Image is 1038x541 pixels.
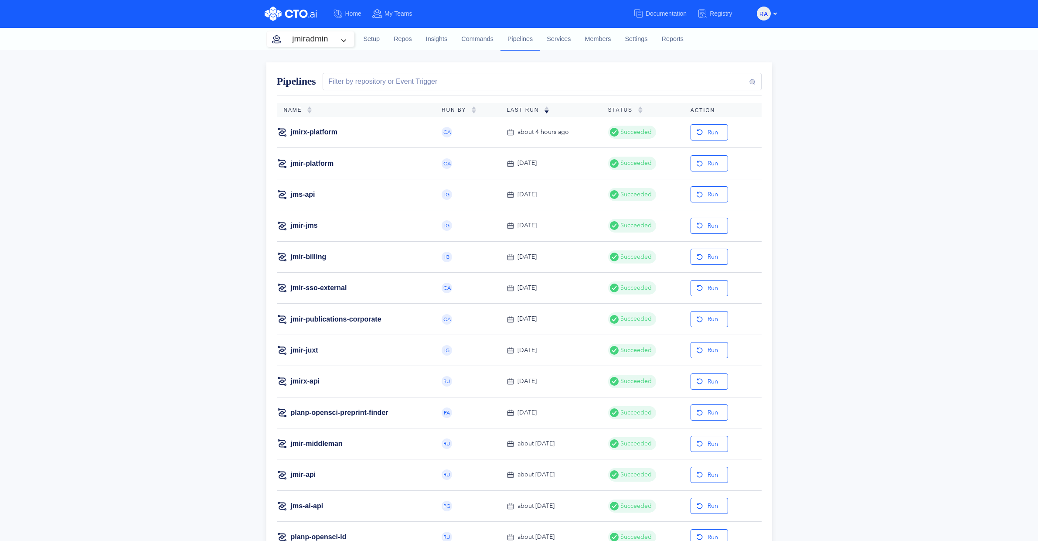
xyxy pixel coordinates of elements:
a: Pipelines [500,27,540,50]
span: Run By [442,107,471,113]
button: RA [757,7,771,21]
a: jmir-middleman [291,439,343,449]
a: jmir-juxt [291,346,318,355]
span: IG [444,223,449,228]
button: Run [691,404,728,421]
span: Succeeded [619,346,652,355]
a: jmirx-api [291,377,320,386]
img: CTO.ai Logo [265,7,317,21]
a: Commands [454,27,500,51]
a: Documentation [633,6,697,22]
span: Succeeded [619,221,652,230]
span: Home [345,10,361,17]
a: jmir-api [291,470,316,479]
span: Succeeded [619,127,652,137]
span: Succeeded [619,252,652,262]
img: sorting-empty.svg [638,106,643,113]
a: jmirx-platform [291,127,338,137]
span: Succeeded [619,314,652,324]
span: IG [444,254,449,260]
div: [DATE] [517,221,537,230]
div: [DATE] [517,252,537,262]
a: jmir-sso-external [291,283,347,293]
button: Run [691,249,728,265]
span: Succeeded [619,158,652,168]
a: My Teams [372,6,423,22]
button: Run [691,342,728,358]
span: Status [608,107,638,113]
button: Run [691,155,728,171]
span: Documentation [646,10,687,17]
span: RA [759,7,768,21]
span: Succeeded [619,408,652,418]
a: jmir-platform [291,159,334,168]
div: about 4 hours ago [517,127,569,137]
button: Run [691,311,728,327]
span: Succeeded [619,190,652,199]
span: Succeeded [619,501,652,511]
a: Repos [387,27,419,51]
span: Registry [710,10,732,17]
div: [DATE] [517,283,537,293]
div: [DATE] [517,346,537,355]
button: Run [691,498,728,514]
button: Run [691,186,728,202]
button: Run [691,373,728,390]
a: Settings [618,27,654,51]
span: Last Run [507,107,545,113]
th: Action [684,103,762,117]
a: planp-opensci-preprint-finder [291,408,388,418]
span: CA [443,161,451,166]
a: jmir-billing [291,252,327,262]
a: Registry [697,6,742,22]
img: sorting-empty.svg [471,106,476,113]
a: Reports [654,27,690,51]
span: Succeeded [619,377,652,386]
span: My Teams [385,10,412,17]
span: Pipelines [277,75,316,87]
img: sorting-down.svg [544,106,549,113]
div: [DATE] [517,408,537,418]
button: jmiradmin [267,31,354,47]
div: Filter by repository or Event Trigger [325,76,437,87]
span: IG [444,192,449,197]
span: PG [443,503,450,509]
div: about [DATE] [517,501,555,511]
span: Succeeded [619,283,652,293]
a: Services [540,27,578,51]
span: RU [443,472,450,477]
span: CA [443,285,451,291]
button: Run [691,436,728,452]
span: CA [443,317,451,322]
div: [DATE] [517,377,537,386]
div: [DATE] [517,314,537,324]
span: Succeeded [619,439,652,449]
a: Members [578,27,618,51]
span: Succeeded [619,470,652,479]
a: Home [333,6,372,22]
a: Insights [419,27,455,51]
button: Run [691,218,728,234]
a: jmir-publications-corporate [291,315,381,324]
div: about [DATE] [517,439,555,449]
a: jms-api [291,190,315,199]
a: jms-ai-api [291,501,323,511]
button: Run [691,124,728,140]
img: sorting-empty.svg [307,106,312,113]
div: about [DATE] [517,470,555,479]
span: IG [444,348,449,353]
span: RU [443,441,450,446]
a: Setup [357,27,387,51]
button: Run [691,280,728,296]
div: [DATE] [517,190,537,199]
button: Run [691,467,728,483]
span: Name [284,107,307,113]
span: PA [444,410,450,415]
span: RU [443,379,450,384]
span: RU [443,534,450,540]
span: CA [443,130,451,135]
a: jmir-jms [291,221,318,230]
div: [DATE] [517,158,537,168]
